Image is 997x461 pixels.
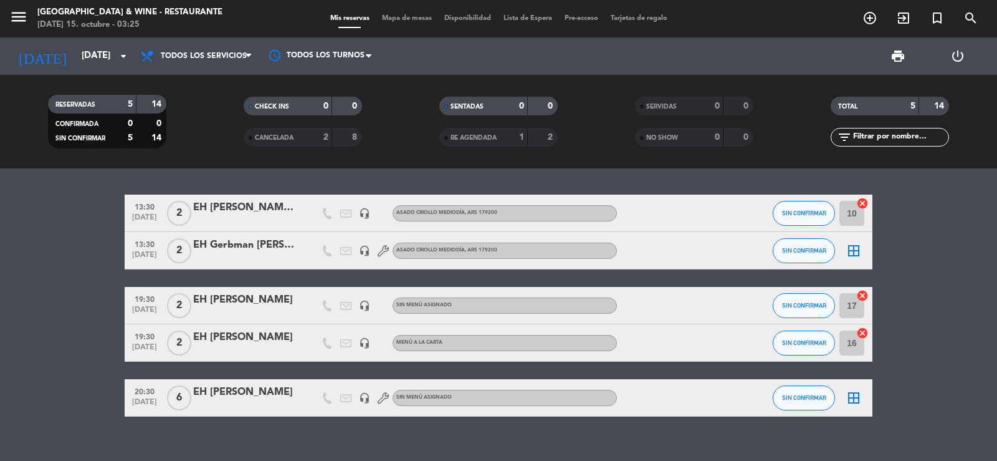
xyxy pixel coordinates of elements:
[715,102,720,110] strong: 0
[129,291,160,306] span: 19:30
[323,133,328,142] strong: 2
[852,130,948,144] input: Filtrar por nombre...
[396,395,452,400] span: Sin menú asignado
[743,102,751,110] strong: 0
[9,42,75,70] i: [DATE]
[896,11,911,26] i: exit_to_app
[55,121,98,127] span: CONFIRMADA
[438,15,497,22] span: Disponibilidad
[129,199,160,213] span: 13:30
[161,52,247,61] span: Todos los servicios
[928,37,988,75] div: LOG OUT
[129,384,160,398] span: 20:30
[167,201,191,226] span: 2
[359,300,370,311] i: headset_mic
[193,329,299,346] div: EH [PERSON_NAME]
[167,331,191,356] span: 2
[129,343,160,357] span: [DATE]
[129,213,160,228] span: [DATE]
[890,49,905,64] span: print
[193,200,299,216] div: EH [PERSON_NAME] #02
[193,384,299,400] div: EH [PERSON_NAME]
[837,130,852,145] i: filter_list
[128,100,133,109] strong: 5
[129,306,160,320] span: [DATE]
[950,49,965,64] i: power_settings_new
[773,386,835,410] button: SIN CONFIRMAR
[9,7,28,31] button: menu
[396,248,497,253] span: ASADO CRIOLLO MEDIODÍA
[129,251,160,265] span: [DATE]
[519,133,524,142] strong: 1
[128,133,133,142] strong: 5
[519,102,524,110] strong: 0
[930,11,945,26] i: turned_in_not
[604,15,674,22] span: Tarjetas de regalo
[862,11,877,26] i: add_circle_outline
[715,133,720,142] strong: 0
[782,302,826,309] span: SIN CONFIRMAR
[934,102,947,110] strong: 14
[773,331,835,356] button: SIN CONFIRMAR
[646,135,678,141] span: NO SHOW
[773,238,835,263] button: SIN CONFIRMAR
[396,340,442,345] span: MENÚ A LA CARTA
[451,135,497,141] span: RE AGENDADA
[129,236,160,251] span: 13:30
[782,339,826,346] span: SIN CONFIRMAR
[548,133,555,142] strong: 2
[359,208,370,219] i: headset_mic
[856,327,869,339] i: cancel
[128,119,133,128] strong: 0
[558,15,604,22] span: Pre-acceso
[255,135,293,141] span: CANCELADA
[773,293,835,318] button: SIN CONFIRMAR
[167,293,191,318] span: 2
[396,303,452,308] span: Sin menú asignado
[963,11,978,26] i: search
[359,245,370,256] i: headset_mic
[323,102,328,110] strong: 0
[451,104,484,110] span: SENTADAS
[129,329,160,343] span: 19:30
[846,243,861,258] i: border_all
[856,289,869,302] i: cancel
[167,238,191,263] span: 2
[465,248,497,253] span: , ARS 179200
[193,292,299,308] div: EH [PERSON_NAME]
[352,133,360,142] strong: 8
[646,104,677,110] span: SERVIDAS
[151,100,164,109] strong: 14
[193,237,299,253] div: EH Gerbman [PERSON_NAME]
[324,15,376,22] span: Mis reservas
[782,210,826,216] span: SIN CONFIRMAR
[548,102,555,110] strong: 0
[846,391,861,405] i: border_all
[856,197,869,210] i: cancel
[497,15,558,22] span: Lista de Espera
[156,119,164,128] strong: 0
[838,104,857,110] span: TOTAL
[782,247,826,254] span: SIN CONFIRMAR
[55,102,95,108] span: RESERVADAS
[359,392,370,404] i: headset_mic
[910,102,915,110] strong: 5
[376,15,438,22] span: Mapa de mesas
[116,49,131,64] i: arrow_drop_down
[396,210,497,215] span: ASADO CRIOLLO MEDIODÍA
[255,104,289,110] span: CHECK INS
[782,394,826,401] span: SIN CONFIRMAR
[55,135,105,142] span: SIN CONFIRMAR
[37,19,222,31] div: [DATE] 15. octubre - 03:25
[167,386,191,410] span: 6
[743,133,751,142] strong: 0
[9,7,28,26] i: menu
[465,210,497,215] span: , ARS 179200
[359,337,370,349] i: headset_mic
[129,398,160,412] span: [DATE]
[37,6,222,19] div: [GEOGRAPHIC_DATA] & Wine - Restaurante
[352,102,360,110] strong: 0
[773,201,835,226] button: SIN CONFIRMAR
[151,133,164,142] strong: 14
